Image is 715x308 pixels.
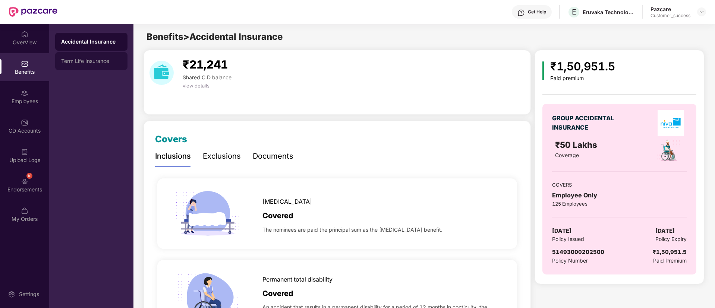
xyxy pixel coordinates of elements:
[61,38,122,45] div: Accidental Insurance
[262,275,333,284] span: Permanent total disability
[262,197,312,206] span: [MEDICAL_DATA]
[699,9,705,15] img: svg+xml;base64,PHN2ZyBpZD0iRHJvcGRvd24tMzJ4MzIiIHhtbG5zPSJodHRwOi8vd3d3LnczLm9yZy8yMDAwL3N2ZyIgd2...
[552,191,686,200] div: Employee Only
[552,181,686,188] div: COVERS
[653,257,687,265] span: Paid Premium
[155,150,191,162] div: Inclusions
[9,7,57,17] img: New Pazcare Logo
[552,248,604,255] span: 51493000202500
[550,75,615,82] div: Paid premium
[183,74,231,80] span: Shared C.D balance
[21,89,28,97] img: svg+xml;base64,PHN2ZyBpZD0iRW1wbG95ZWVzIiB4bWxucz0iaHR0cDovL3d3dy53My5vcmcvMjAwMC9zdmciIHdpZHRoPS...
[21,148,28,156] img: svg+xml;base64,PHN2ZyBpZD0iVXBsb2FkX0xvZ3MiIGRhdGEtbmFtZT0iVXBsb2FkIExvZ3MiIHhtbG5zPSJodHRwOi8vd3...
[21,207,28,215] img: svg+xml;base64,PHN2ZyBpZD0iTXlfT3JkZXJzIiBkYXRhLW5hbWU9Ik15IE9yZGVycyIgeG1sbnM9Imh0dHA6Ly93d3cudz...
[61,58,122,64] div: Term Life Insurance
[21,178,28,185] img: svg+xml;base64,PHN2ZyBpZD0iRW5kb3JzZW1lbnRzIiB4bWxucz0iaHR0cDovL3d3dy53My5vcmcvMjAwMC9zdmciIHdpZH...
[21,119,28,126] img: svg+xml;base64,PHN2ZyBpZD0iQ0RfQWNjb3VudHMiIGRhdGEtbmFtZT0iQ0QgQWNjb3VudHMiIHhtbG5zPSJodHRwOi8vd3...
[21,60,28,67] img: svg+xml;base64,PHN2ZyBpZD0iQmVuZWZpdHMiIHhtbG5zPSJodHRwOi8vd3d3LnczLm9yZy8yMDAwL3N2ZyIgd2lkdGg9Ij...
[572,7,576,16] span: E
[552,226,571,235] span: [DATE]
[17,290,41,298] div: Settings
[155,132,187,146] div: Covers
[655,235,687,243] span: Policy Expiry
[658,110,684,136] img: insurerLogo
[555,140,599,150] span: ₹50 Lakhs
[262,210,293,222] span: Covered
[147,31,283,42] span: Benefits > Accidental Insurance
[8,290,15,298] img: svg+xml;base64,PHN2ZyBpZD0iU2V0dGluZy0yMHgyMCIgeG1sbnM9Imh0dHA6Ly93d3cudzMub3JnLzIwMDAvc3ZnIiB3aW...
[262,288,293,299] span: Covered
[651,6,690,13] div: Pazcare
[552,257,588,264] span: Policy Number
[26,173,32,179] div: 10
[183,58,228,71] span: ₹21,241
[552,114,617,132] div: GROUP ACCIDENTAL INSURANCE
[183,83,210,89] span: view details
[583,9,635,16] div: Eruvaka Technologies Private Limited
[528,9,546,15] div: Get Help
[656,138,681,162] img: policyIcon
[542,61,544,80] img: icon
[203,150,241,162] div: Exclusions
[651,13,690,19] div: Customer_success
[552,200,686,207] div: 125 Employees
[149,61,174,85] img: download
[173,178,243,249] img: icon
[517,9,525,16] img: svg+xml;base64,PHN2ZyBpZD0iSGVscC0zMngzMiIgeG1sbnM9Imh0dHA6Ly93d3cudzMub3JnLzIwMDAvc3ZnIiB3aWR0aD...
[655,226,675,235] span: [DATE]
[21,31,28,38] img: svg+xml;base64,PHN2ZyBpZD0iSG9tZSIgeG1sbnM9Imh0dHA6Ly93d3cudzMub3JnLzIwMDAvc3ZnIiB3aWR0aD0iMjAiIG...
[653,248,687,257] div: ₹1,50,951.5
[262,226,442,234] span: The nominees are paid the principal sum as the [MEDICAL_DATA] benefit.
[550,58,615,75] div: ₹1,50,951.5
[552,235,584,243] span: Policy Issued
[253,150,293,162] div: Documents
[555,152,579,158] span: Coverage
